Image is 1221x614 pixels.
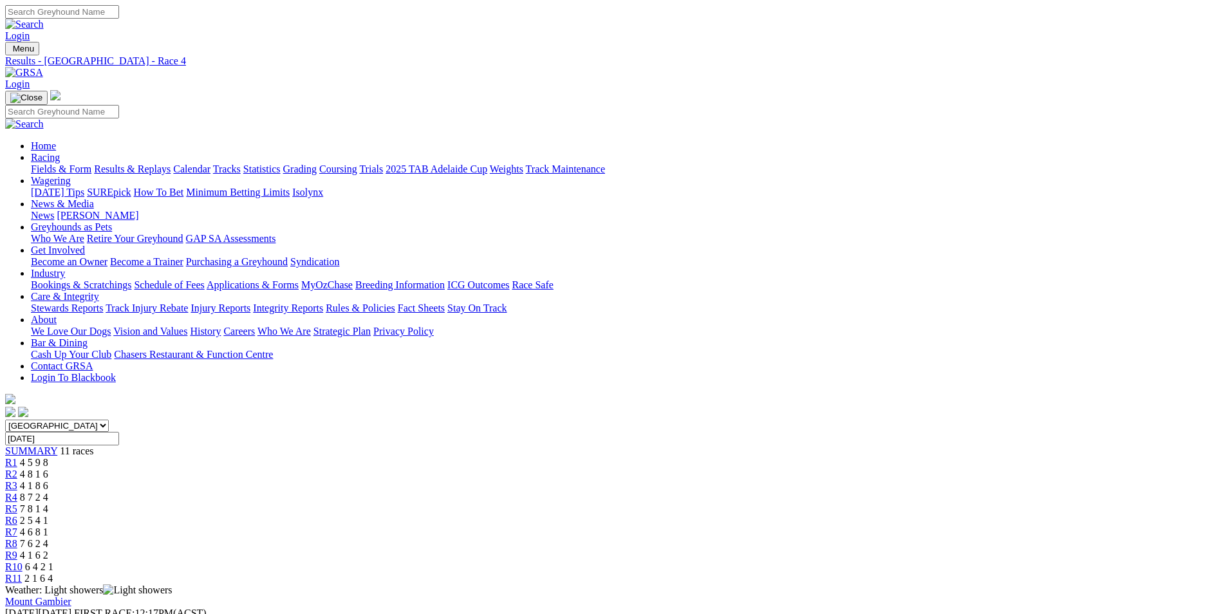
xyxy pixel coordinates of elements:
a: MyOzChase [301,279,353,290]
a: Cash Up Your Club [31,349,111,360]
a: Schedule of Fees [134,279,204,290]
a: Get Involved [31,245,85,256]
a: Fields & Form [31,163,91,174]
a: How To Bet [134,187,184,198]
div: Wagering [31,187,1216,198]
span: 2 5 4 1 [20,515,48,526]
span: 8 7 2 4 [20,492,48,503]
span: 4 6 8 1 [20,526,48,537]
img: Light showers [103,584,172,596]
a: Careers [223,326,255,337]
a: R1 [5,457,17,468]
span: 6 4 2 1 [25,561,53,572]
button: Toggle navigation [5,91,48,105]
a: Track Maintenance [526,163,605,174]
img: logo-grsa-white.png [5,394,15,404]
a: Become a Trainer [110,256,183,267]
a: R7 [5,526,17,537]
div: News & Media [31,210,1216,221]
a: Industry [31,268,65,279]
a: Rules & Policies [326,302,395,313]
div: Industry [31,279,1216,291]
a: Breeding Information [355,279,445,290]
div: Bar & Dining [31,349,1216,360]
button: Toggle navigation [5,42,39,55]
a: 2025 TAB Adelaide Cup [386,163,487,174]
a: Minimum Betting Limits [186,187,290,198]
a: R10 [5,561,23,572]
a: Tracks [213,163,241,174]
a: Login [5,79,30,89]
input: Search [5,105,119,118]
a: R4 [5,492,17,503]
span: 7 8 1 4 [20,503,48,514]
img: logo-grsa-white.png [50,90,61,100]
div: Care & Integrity [31,302,1216,314]
a: Weights [490,163,523,174]
a: Statistics [243,163,281,174]
input: Select date [5,432,119,445]
a: Become an Owner [31,256,107,267]
a: Grading [283,163,317,174]
span: Weather: Light showers [5,584,172,595]
a: Race Safe [512,279,553,290]
span: 2 1 6 4 [24,573,53,584]
a: SUREpick [87,187,131,198]
a: Purchasing a Greyhound [186,256,288,267]
a: News & Media [31,198,94,209]
span: R2 [5,469,17,479]
a: Login To Blackbook [31,372,116,383]
img: Close [10,93,42,103]
a: Injury Reports [191,302,250,313]
div: Get Involved [31,256,1216,268]
span: 7 6 2 4 [20,538,48,549]
a: [PERSON_NAME] [57,210,138,221]
input: Search [5,5,119,19]
img: Search [5,118,44,130]
a: R6 [5,515,17,526]
a: Applications & Forms [207,279,299,290]
a: Coursing [319,163,357,174]
a: R8 [5,538,17,549]
a: Login [5,30,30,41]
a: Home [31,140,56,151]
a: Racing [31,152,60,163]
span: 4 8 1 6 [20,469,48,479]
img: Search [5,19,44,30]
a: R9 [5,550,17,561]
a: Care & Integrity [31,291,99,302]
a: Syndication [290,256,339,267]
a: Trials [359,163,383,174]
a: News [31,210,54,221]
a: Integrity Reports [253,302,323,313]
span: 4 1 6 2 [20,550,48,561]
a: Stewards Reports [31,302,103,313]
img: GRSA [5,67,43,79]
a: Who We Are [31,233,84,244]
a: Privacy Policy [373,326,434,337]
div: About [31,326,1216,337]
a: SUMMARY [5,445,57,456]
img: twitter.svg [18,407,28,417]
a: Results & Replays [94,163,171,174]
a: GAP SA Assessments [186,233,276,244]
a: We Love Our Dogs [31,326,111,337]
a: [DATE] Tips [31,187,84,198]
a: Strategic Plan [313,326,371,337]
a: Stay On Track [447,302,507,313]
a: Calendar [173,163,210,174]
a: Results - [GEOGRAPHIC_DATA] - Race 4 [5,55,1216,67]
a: Bookings & Scratchings [31,279,131,290]
span: Menu [13,44,34,53]
a: R5 [5,503,17,514]
a: Isolynx [292,187,323,198]
a: Who We Are [257,326,311,337]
